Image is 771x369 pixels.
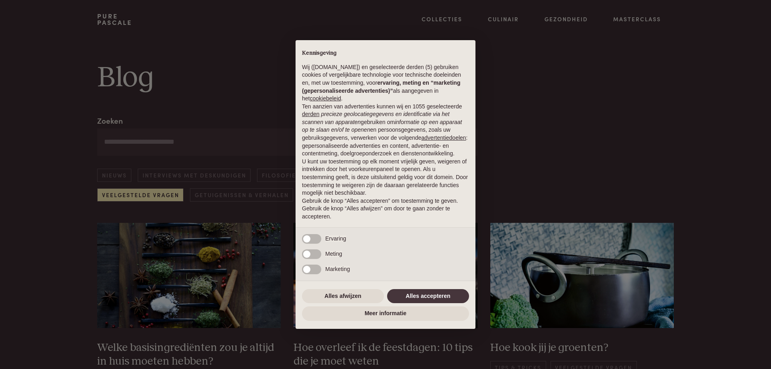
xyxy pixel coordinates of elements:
[325,266,350,272] span: Marketing
[325,251,342,257] span: Meting
[302,158,469,197] p: U kunt uw toestemming op elk moment vrijelijk geven, weigeren of intrekken door het voorkeurenpan...
[302,289,384,304] button: Alles afwijzen
[302,63,469,103] p: Wij ([DOMAIN_NAME]) en geselecteerde derden (5) gebruiken cookies of vergelijkbare technologie vo...
[302,80,460,94] strong: ervaring, meting en “marketing (gepersonaliseerde advertenties)”
[421,134,466,142] button: advertentiedoelen
[325,235,346,242] span: Ervaring
[302,306,469,321] button: Meer informatie
[302,111,449,125] em: precieze geolocatiegegevens en identificatie via het scannen van apparaten
[310,95,341,102] a: cookiebeleid
[302,50,469,57] h2: Kennisgeving
[302,119,462,133] em: informatie op een apparaat op te slaan en/of te openen
[302,197,469,221] p: Gebruik de knop “Alles accepteren” om toestemming te geven. Gebruik de knop “Alles afwijzen” om d...
[302,110,320,118] button: derden
[387,289,469,304] button: Alles accepteren
[302,103,469,158] p: Ten aanzien van advertenties kunnen wij en 1055 geselecteerde gebruiken om en persoonsgegevens, z...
